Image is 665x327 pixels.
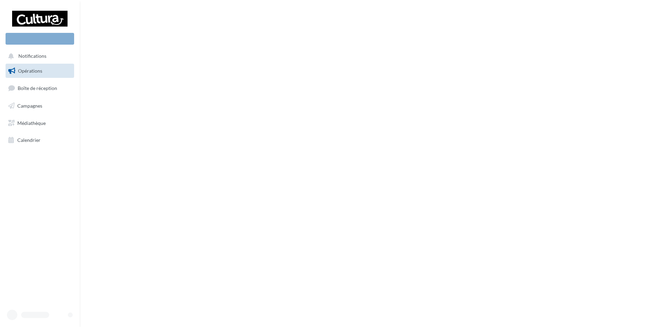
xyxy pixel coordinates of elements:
a: Boîte de réception [4,81,76,96]
span: Campagnes [17,103,42,109]
a: Médiathèque [4,116,76,130]
span: Médiathèque [17,120,46,126]
span: Opérations [18,68,42,74]
a: Campagnes [4,99,76,113]
span: Calendrier [17,137,41,143]
a: Calendrier [4,133,76,147]
div: Nouvelle campagne [6,33,74,45]
a: Opérations [4,64,76,78]
span: Notifications [18,53,46,59]
span: Boîte de réception [18,85,57,91]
